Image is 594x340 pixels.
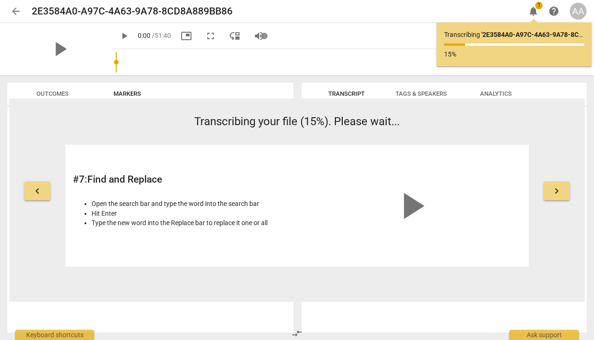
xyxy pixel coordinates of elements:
button: Fullscreen [202,28,219,44]
span: play_arrow [48,37,72,61]
p: 15% [444,50,584,59]
span: 1 [535,2,543,9]
span: Outcomes [36,90,69,97]
span: play_arrow [119,30,130,42]
span: / 51:40 [152,32,171,39]
div: Keyboard shortcuts [15,330,94,340]
li: Open the search bar and type the word into the search bar [92,199,292,209]
span: arrow_back [10,6,21,17]
li: Type the new word into the Replace bar to replace it one or all [92,218,292,228]
a: Help [545,3,562,20]
span: notifications [528,6,539,17]
div: Ask support [509,330,579,340]
span: Analytics [480,90,512,97]
h2: 2E3584A0-A97C-4A63-9A78-8CD8A889BB86 [32,6,233,17]
span: volume_up [254,30,265,42]
span: Markers [113,90,141,97]
span: Transcript [328,90,365,97]
li: Hit Enter [92,209,292,219]
span: play_arrow [389,184,434,228]
span: Tags & Speakers [396,90,447,97]
span: move_down [229,30,240,42]
p: Transcribing ... [444,30,584,40]
span: keyboard_arrow_right [551,185,562,197]
h2: # 7 : Find and Replace [73,174,292,185]
button: Play [116,28,133,44]
button: Notifications [525,3,542,20]
span: Transcribing your file (15%). Please wait... [194,115,400,128]
span: help [548,6,559,17]
button: Volume [251,28,268,44]
button: AA [570,3,587,20]
button: View player as separate pane [226,28,243,44]
span: 0:00 [138,32,150,39]
span: fullscreen [205,30,216,42]
span: keyboard_arrow_left [32,185,43,197]
span: picture_in_picture [181,30,192,42]
button: Picture in picture [178,28,195,44]
span: compare_arrows [291,328,303,339]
